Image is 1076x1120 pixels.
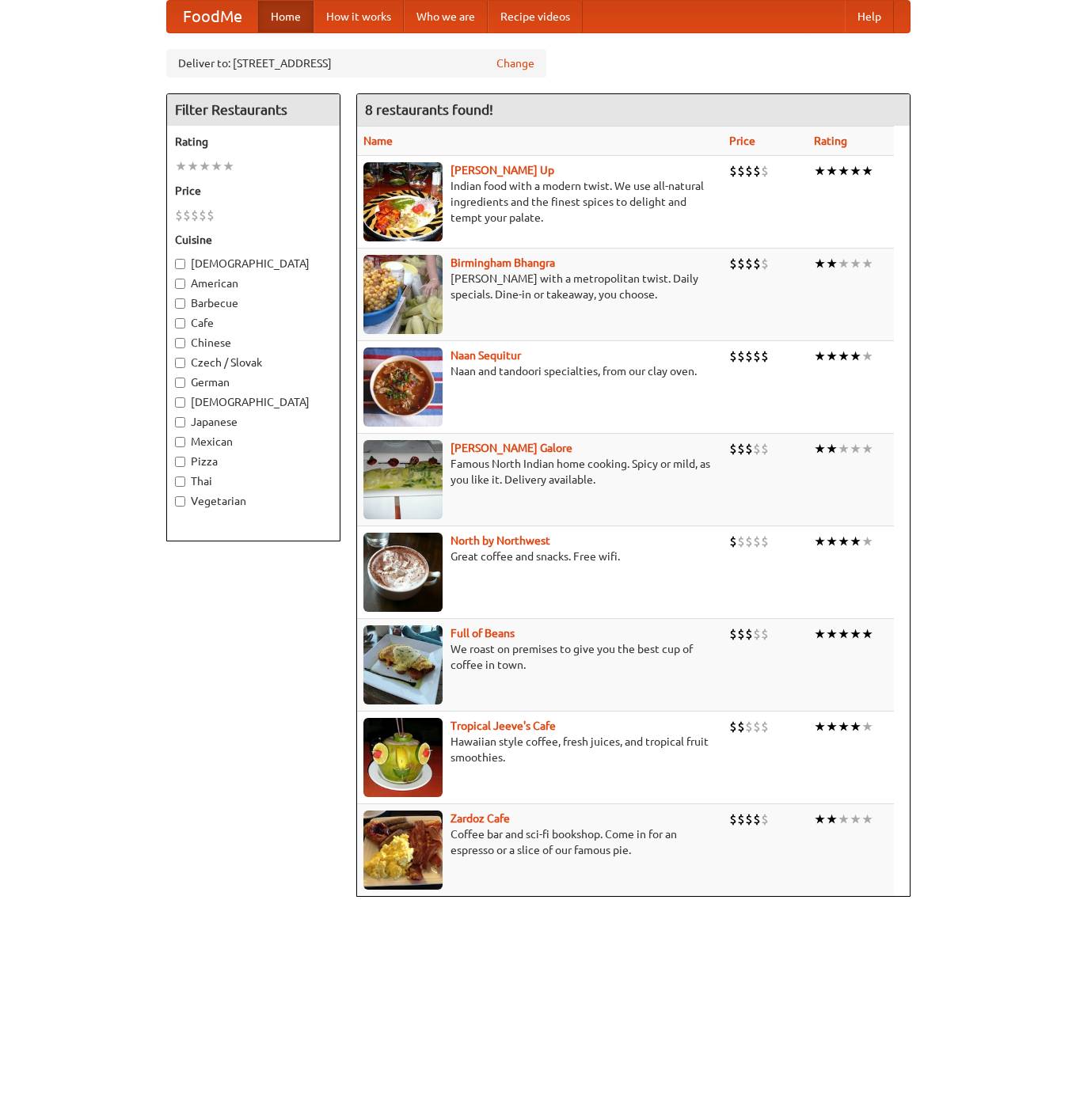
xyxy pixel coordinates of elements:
a: Name [363,135,393,147]
li: ★ [850,162,861,180]
li: $ [761,811,769,828]
input: [DEMOGRAPHIC_DATA] [175,397,185,408]
li: $ [729,347,737,365]
li: ★ [838,811,850,828]
h5: Price [175,183,332,199]
label: Vegetarian [175,493,332,509]
p: Hawaiian style coffee, fresh juices, and tropical fruit smoothies. [363,734,717,765]
li: ★ [814,347,826,365]
a: [PERSON_NAME] Galore [451,442,572,454]
li: $ [761,533,769,550]
li: $ [729,255,737,272]
li: $ [745,811,753,828]
input: Czech / Slovak [175,358,185,368]
li: $ [737,811,745,828]
li: ★ [187,158,199,175]
li: $ [745,255,753,272]
li: ★ [861,255,873,272]
li: ★ [814,533,826,550]
a: FoodMe [167,1,258,32]
li: ★ [850,255,861,272]
img: currygalore.jpg [363,440,443,519]
a: Home [258,1,314,32]
li: ★ [814,625,826,643]
a: Zardoz Cafe [451,812,510,825]
input: [DEMOGRAPHIC_DATA] [175,259,185,269]
img: naansequitur.jpg [363,347,443,427]
li: $ [737,533,745,550]
li: $ [729,625,737,643]
li: ★ [861,811,873,828]
li: $ [761,162,769,180]
li: ★ [814,440,826,457]
input: Vegetarian [175,496,185,507]
img: beans.jpg [363,625,443,704]
li: ★ [850,811,861,828]
img: zardoz.jpg [363,811,443,890]
p: Great coffee and snacks. Free wifi. [363,549,717,564]
li: ★ [850,718,861,735]
li: ★ [838,255,850,272]
a: Help [845,1,894,32]
p: [PERSON_NAME] with a metropolitan twist. Daily specials. Dine-in or takeaway, you choose. [363,271,717,302]
img: north.jpg [363,533,443,612]
label: Chinese [175,335,332,351]
a: [PERSON_NAME] Up [451,164,554,177]
img: jeeves.jpg [363,718,443,797]
input: Mexican [175,437,185,447]
a: Rating [814,135,847,147]
ng-pluralize: 8 restaurants found! [365,102,493,117]
label: [DEMOGRAPHIC_DATA] [175,256,332,271]
li: $ [183,207,191,224]
li: ★ [850,625,861,643]
input: American [175,279,185,289]
li: ★ [199,158,211,175]
li: $ [761,255,769,272]
li: $ [761,347,769,365]
label: Barbecue [175,295,332,311]
li: ★ [222,158,234,175]
li: $ [753,718,761,735]
li: $ [745,347,753,365]
label: Pizza [175,454,332,469]
li: ★ [861,533,873,550]
li: ★ [838,625,850,643]
a: Full of Beans [451,627,515,640]
li: ★ [850,533,861,550]
li: $ [761,625,769,643]
li: $ [207,207,215,224]
p: Indian food with a modern twist. We use all-natural ingredients and the finest spices to delight ... [363,178,717,226]
h5: Cuisine [175,232,332,248]
li: $ [729,533,737,550]
input: Cafe [175,318,185,328]
li: ★ [861,625,873,643]
li: $ [737,255,745,272]
li: ★ [826,162,838,180]
img: bhangra.jpg [363,255,443,334]
li: ★ [850,440,861,457]
li: ★ [826,440,838,457]
a: Change [496,55,534,71]
input: German [175,378,185,388]
li: $ [753,811,761,828]
a: Birmingham Bhangra [451,256,555,269]
li: $ [745,718,753,735]
li: $ [761,440,769,457]
label: Czech / Slovak [175,355,332,370]
li: ★ [861,162,873,180]
li: ★ [838,162,850,180]
a: Tropical Jeeve's Cafe [451,719,556,732]
li: ★ [826,347,838,365]
li: $ [191,207,199,224]
li: $ [737,162,745,180]
label: [DEMOGRAPHIC_DATA] [175,394,332,410]
h5: Rating [175,134,332,150]
li: ★ [861,440,873,457]
li: $ [753,533,761,550]
li: ★ [861,718,873,735]
li: $ [745,625,753,643]
input: Japanese [175,417,185,427]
